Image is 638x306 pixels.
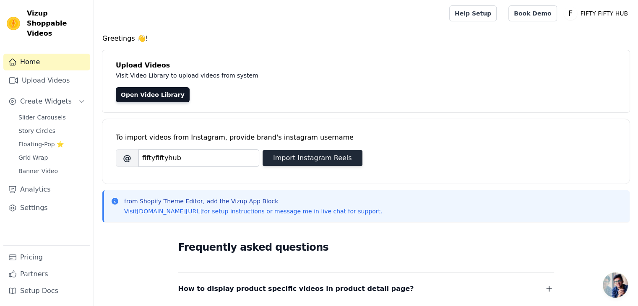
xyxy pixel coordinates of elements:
[116,70,492,80] p: Visit Video Library to upload videos from system
[3,93,90,110] button: Create Widgets
[18,113,66,122] span: Slider Carousels
[3,200,90,216] a: Settings
[508,5,557,21] a: Book Demo
[116,132,616,143] div: To import videos from Instagram, provide brand's instagram username
[3,249,90,266] a: Pricing
[568,9,573,18] text: F
[3,266,90,283] a: Partners
[13,125,90,137] a: Story Circles
[3,72,90,89] a: Upload Videos
[3,283,90,299] a: Setup Docs
[577,6,631,21] p: FIFTY FIFTY HUB
[178,239,554,256] h2: Frequently asked questions
[13,138,90,150] a: Floating-Pop ⭐
[178,283,554,295] button: How to display product specific videos in product detail page?
[116,87,190,102] a: Open Video Library
[7,17,20,30] img: Vizup
[116,60,616,70] h4: Upload Videos
[20,96,72,106] span: Create Widgets
[178,283,414,295] span: How to display product specific videos in product detail page?
[13,165,90,177] a: Banner Video
[449,5,497,21] a: Help Setup
[138,149,259,167] input: username
[3,54,90,70] a: Home
[18,140,64,148] span: Floating-Pop ⭐
[102,34,630,44] h4: Greetings 👋!
[116,149,138,167] span: @
[3,181,90,198] a: Analytics
[13,152,90,163] a: Grid Wrap
[124,197,382,205] p: from Shopify Theme Editor, add the Vizup App Block
[18,153,48,162] span: Grid Wrap
[137,208,202,215] a: [DOMAIN_NAME][URL]
[564,6,631,21] button: F FIFTY FIFTY HUB
[124,207,382,215] p: Visit for setup instructions or message me in live chat for support.
[18,127,55,135] span: Story Circles
[603,272,628,298] a: Open chat
[18,167,58,175] span: Banner Video
[27,8,87,39] span: Vizup Shoppable Videos
[13,112,90,123] a: Slider Carousels
[263,150,362,166] button: Import Instagram Reels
